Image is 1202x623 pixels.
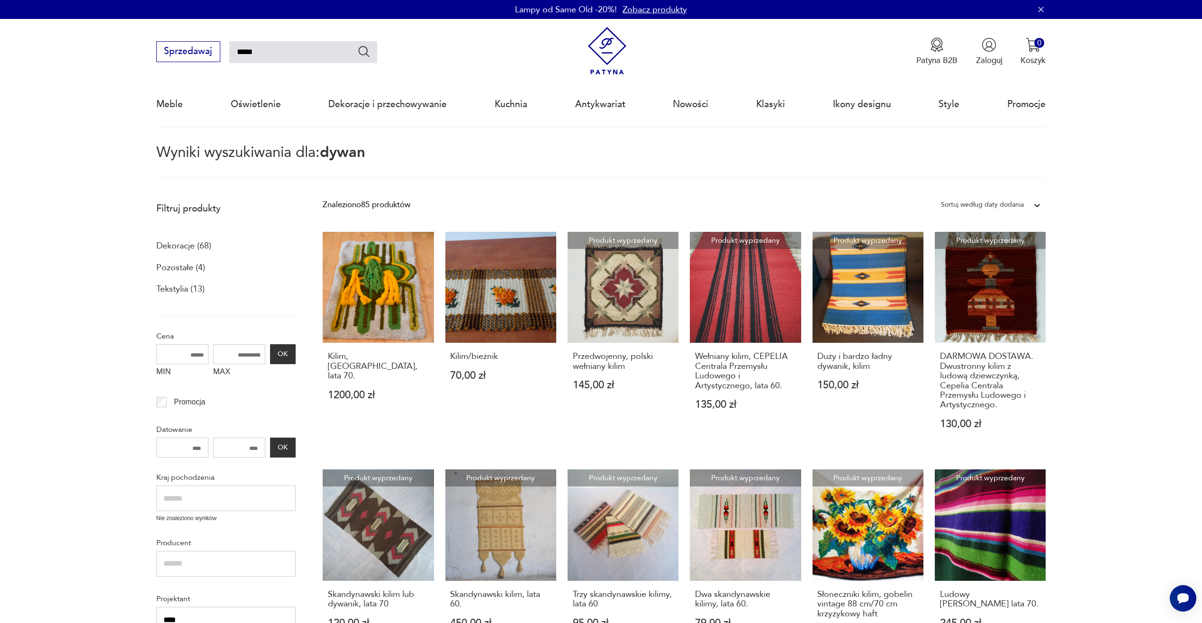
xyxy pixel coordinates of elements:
p: Wyniki wyszukiwania dla: [156,146,1046,178]
h3: Trzy skandynawskie kilimy, lata 60 [573,590,674,609]
a: Style [939,82,959,126]
a: Kilim, Hiszpania, lata 70.Kilim, [GEOGRAPHIC_DATA], lata 70.1200,00 zł [323,232,434,451]
p: Promocja [174,396,205,408]
p: 150,00 zł [817,380,918,390]
a: Ikona medaluPatyna B2B [916,37,958,66]
a: Ikony designu [833,82,891,126]
a: Promocje [1007,82,1046,126]
a: Tekstylia (13) [156,281,205,297]
img: Ikona medalu [930,37,944,52]
div: Sortuj według daty dodania [941,199,1024,211]
a: Dekoracje (68) [156,238,211,254]
a: Sprzedawaj [156,48,220,56]
a: Produkt wyprzedanyPrzedwojenny, polski wełniany kilimPrzedwojenny, polski wełniany kilim145,00 zł [568,232,678,451]
h3: Dwa skandynawskie kilimy, lata 60. [695,590,796,609]
p: 135,00 zł [695,400,796,410]
a: Kilim/bieżnikKilim/bieżnik70,00 zł [445,232,556,451]
p: Producent [156,537,296,549]
a: Antykwariat [575,82,625,126]
a: Pozostałe (4) [156,260,205,276]
label: MIN [156,364,208,382]
button: OK [270,344,296,364]
iframe: Smartsupp widget button [1170,585,1196,612]
p: 1200,00 zł [328,390,429,400]
p: Lampy od Same Old -20%! [515,4,617,16]
p: Zaloguj [976,55,1003,66]
img: Ikonka użytkownika [982,37,996,52]
a: Kuchnia [495,82,527,126]
a: Dekoracje i przechowywanie [328,82,447,126]
button: Zaloguj [976,37,1003,66]
p: Nie znaleziono wyników [156,514,296,523]
div: Znaleziono 85 produktów [323,199,410,211]
button: OK [270,438,296,458]
img: Patyna - sklep z meblami i dekoracjami vintage [583,27,631,75]
h3: Skandynawski kilim, lata 60. [450,590,551,609]
p: Cena [156,330,296,342]
span: dywan [320,142,365,162]
p: Projektant [156,593,296,605]
p: Koszyk [1021,55,1046,66]
button: Patyna B2B [916,37,958,66]
h3: Wełniany kilim, CEPELIA Centrala Przemysłu Ludowego i Artystycznego, lata 60. [695,352,796,391]
a: Produkt wyprzedanyDuży i bardzo ładny dywanik, kilimDuży i bardzo ładny dywanik, kilim150,00 zł [813,232,923,451]
button: Sprzedawaj [156,41,220,62]
img: Ikona koszyka [1026,37,1040,52]
a: Klasyki [756,82,785,126]
button: 0Koszyk [1021,37,1046,66]
p: 145,00 zł [573,380,674,390]
h3: Skandynawski kilim lub dywanik, lata 70 [328,590,429,609]
h3: Słoneczniki kilim, gobelin vintage 88 cm/70 cm krzyżykowy haft [817,590,918,619]
p: Patyna B2B [916,55,958,66]
div: 0 [1034,38,1044,48]
h3: Przedwojenny, polski wełniany kilim [573,352,674,371]
h3: Ludowy [PERSON_NAME] lata 70. [940,590,1041,609]
button: Szukaj [357,45,371,58]
h3: DARMOWA DOSTAWA. Dwustronny kilim z ludową dziewczynką, Cepelia Centrala Przemysłu Ludowego i Art... [940,352,1041,410]
a: Produkt wyprzedanyWełniany kilim, CEPELIA Centrala Przemysłu Ludowego i Artystycznego, lata 60.We... [690,232,801,451]
h3: Kilim, [GEOGRAPHIC_DATA], lata 70. [328,352,429,381]
a: Zobacz produkty [623,4,687,16]
a: Nowości [673,82,708,126]
p: Kraj pochodzenia [156,471,296,484]
a: Produkt wyprzedanyDARMOWA DOSTAWA. Dwustronny kilim z ludową dziewczynką, Cepelia Centrala Przemy... [935,232,1046,451]
a: Oświetlenie [231,82,281,126]
p: Filtruj produkty [156,202,296,215]
h3: Duży i bardzo ładny dywanik, kilim [817,352,918,371]
p: 70,00 zł [450,371,551,381]
p: 130,00 zł [940,419,1041,429]
h3: Kilim/bieżnik [450,352,551,361]
a: Meble [156,82,183,126]
p: Datowanie [156,423,296,436]
label: MAX [213,364,265,382]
